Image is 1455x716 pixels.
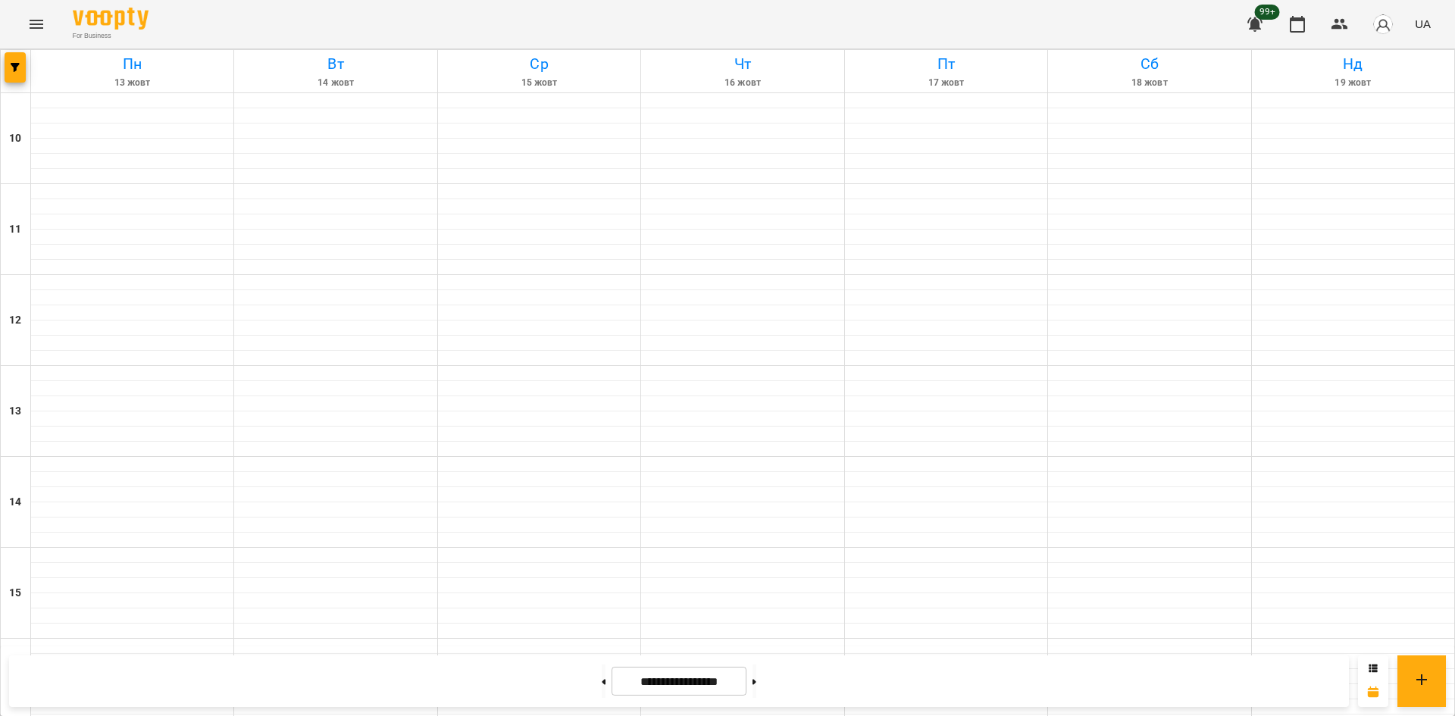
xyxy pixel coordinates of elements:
[847,76,1045,90] h6: 17 жовт
[847,52,1045,76] h6: Пт
[9,403,21,420] h6: 13
[1415,16,1431,32] span: UA
[33,76,231,90] h6: 13 жовт
[1409,10,1437,38] button: UA
[9,494,21,511] h6: 14
[9,221,21,238] h6: 11
[236,76,434,90] h6: 14 жовт
[9,312,21,329] h6: 12
[1254,52,1452,76] h6: Нд
[643,76,841,90] h6: 16 жовт
[440,52,638,76] h6: Ср
[440,76,638,90] h6: 15 жовт
[18,6,55,42] button: Menu
[73,8,149,30] img: Voopty Logo
[1255,5,1280,20] span: 99+
[33,52,231,76] h6: Пн
[236,52,434,76] h6: Вт
[1254,76,1452,90] h6: 19 жовт
[1372,14,1394,35] img: avatar_s.png
[9,130,21,147] h6: 10
[1050,52,1248,76] h6: Сб
[9,585,21,602] h6: 15
[73,31,149,41] span: For Business
[643,52,841,76] h6: Чт
[1050,76,1248,90] h6: 18 жовт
